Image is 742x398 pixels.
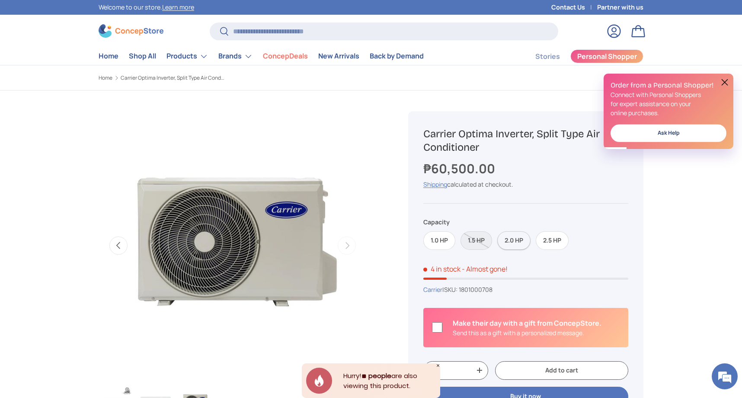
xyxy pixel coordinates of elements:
[99,74,387,82] nav: Breadcrumbs
[432,322,442,333] input: Is this a gift?
[436,363,440,368] div: Close
[213,48,258,65] summary: Brands
[99,48,424,65] nav: Primary
[99,3,194,12] p: Welcome to our store.
[495,361,628,380] button: Add to cart
[577,53,637,60] span: Personal Shopper
[121,75,224,81] a: Carrier Optima Inverter, Split Type Air Conditioner
[611,90,726,117] p: Connect with Personal Shoppers for expert assistance on your online purchases.
[442,285,493,294] span: |
[263,48,308,65] a: ConcepDeals
[515,48,643,65] nav: Secondary
[99,75,112,81] a: Home
[551,3,597,12] a: Contact Us
[423,180,447,188] a: Shipping
[444,285,457,294] span: SKU:
[570,49,643,63] a: Personal Shopper
[318,48,359,65] a: New Arrivals
[99,24,163,38] img: ConcepStore
[370,48,424,65] a: Back by Demand
[453,318,601,337] div: Is this a gift?
[423,127,628,154] h1: Carrier Optima Inverter, Split Type Air Conditioner
[611,81,726,90] h2: Order from a Personal Shopper!
[535,48,560,65] a: Stories
[423,160,497,177] strong: ₱60,500.00
[423,217,450,227] legend: Capacity
[99,48,118,65] a: Home
[423,180,628,189] div: calculated at checkout.
[162,3,194,11] a: Learn more
[597,3,643,12] a: Partner with us
[423,264,461,274] span: 4 in stock
[423,285,442,294] a: Carrier
[462,264,508,274] p: - Almost gone!
[459,285,493,294] span: 1801000708
[611,124,726,142] a: Ask Help
[461,231,492,250] label: Sold out
[129,48,156,65] a: Shop All
[161,48,213,65] summary: Products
